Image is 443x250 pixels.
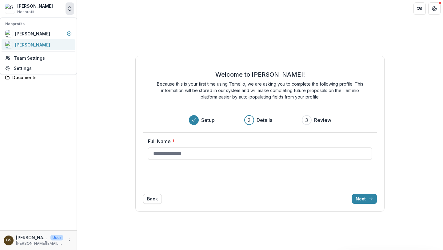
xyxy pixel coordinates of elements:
[66,237,73,244] button: More
[248,116,250,124] div: 2
[16,234,48,241] p: [PERSON_NAME]
[413,2,426,15] button: Partners
[16,241,63,246] p: [PERSON_NAME][EMAIL_ADDRESS][PERSON_NAME][DOMAIN_NAME]
[17,3,53,9] div: [PERSON_NAME]
[6,238,11,242] div: George Steffey
[50,235,63,240] p: User
[352,194,377,204] button: Next
[148,138,369,145] label: Full Name
[152,81,368,100] p: Because this is your first time using Temelio, we are asking you to complete the following profil...
[5,4,15,14] img: George Steffey
[17,9,34,15] span: Nonprofit
[143,194,162,204] button: Back
[2,72,74,83] a: Documents
[257,116,272,124] h3: Details
[66,2,74,15] button: Open entity switcher
[428,2,441,15] button: Get Help
[215,71,305,78] h2: Welcome to [PERSON_NAME]!
[314,116,331,124] h3: Review
[12,74,69,81] div: Documents
[305,116,308,124] div: 3
[189,115,331,125] div: Progress
[201,116,215,124] h3: Setup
